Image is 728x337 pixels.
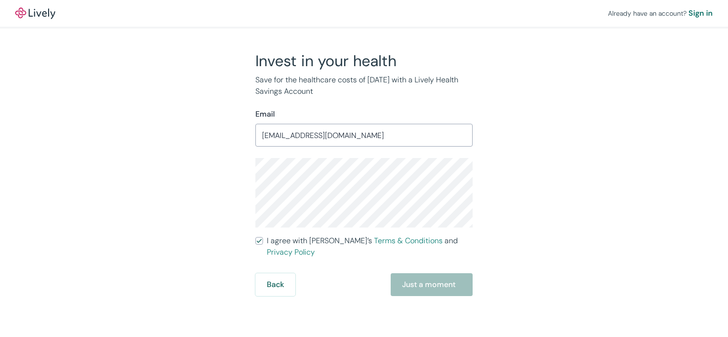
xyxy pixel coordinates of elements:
p: Save for the healthcare costs of [DATE] with a Lively Health Savings Account [255,74,473,97]
a: Terms & Conditions [374,236,443,246]
a: LivelyLively [15,8,55,19]
img: Lively [15,8,55,19]
label: Email [255,109,275,120]
h2: Invest in your health [255,51,473,70]
a: Sign in [688,8,713,19]
button: Back [255,273,295,296]
a: Privacy Policy [267,247,315,257]
span: I agree with [PERSON_NAME]’s and [267,235,473,258]
div: Already have an account? [608,8,713,19]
